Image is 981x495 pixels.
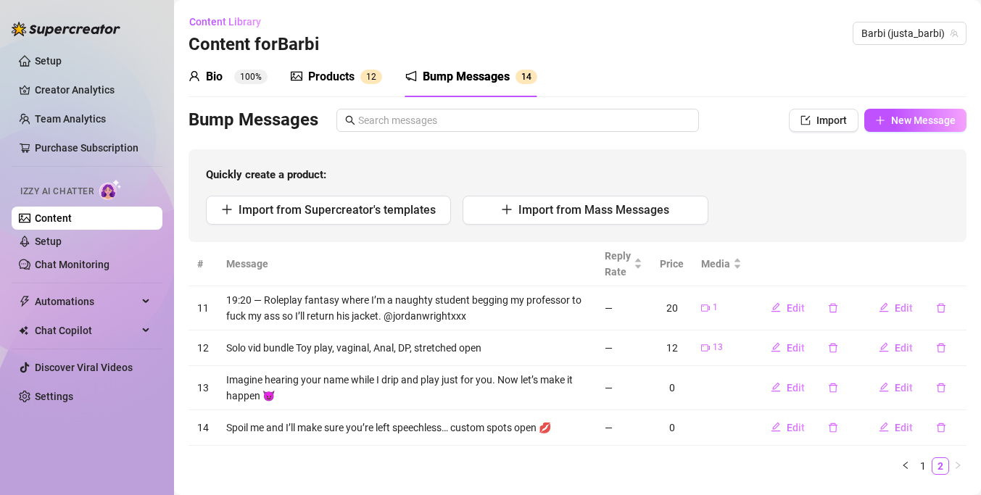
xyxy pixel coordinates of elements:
td: Solo vid bundle Toy play, vaginal, Anal, DP, stretched open [218,330,596,366]
span: edit [771,382,781,392]
th: Message [218,242,596,286]
sup: 12 [360,70,382,84]
th: Reply Rate [596,242,651,286]
button: Edit [867,376,924,399]
a: Content [35,212,72,224]
span: Edit [787,382,805,394]
button: Edit [867,416,924,439]
span: delete [828,383,838,393]
button: Import [789,109,858,132]
td: Spoil me and I’ll make sure you’re left speechless… custom spots open 💋 [218,410,596,446]
span: video-camera [701,344,710,352]
a: Creator Analytics [35,78,151,101]
td: Imagine hearing your name while I drip and play just for you. Now let’s make it happen 😈 [218,366,596,410]
span: edit [771,422,781,432]
span: picture [291,70,302,82]
span: import [800,115,811,125]
span: edit [879,422,889,432]
span: left [901,461,910,470]
img: logo-BBDzfeDw.svg [12,22,120,36]
span: 2 [371,72,376,82]
div: Bump Messages [423,68,510,86]
span: Content Library [189,16,261,28]
button: Edit [867,336,924,359]
td: 13 [189,366,218,410]
a: Chat Monitoring [35,259,109,270]
span: Import from Supercreator's templates [239,203,436,217]
span: Automations [35,290,138,313]
td: — [596,410,651,446]
span: Edit [787,302,805,314]
span: delete [828,303,838,313]
span: Edit [895,342,913,354]
span: plus [875,115,885,125]
span: 4 [526,72,531,82]
span: edit [879,342,889,352]
span: delete [936,343,946,353]
span: delete [828,423,838,433]
th: # [189,242,218,286]
td: — [596,366,651,410]
span: edit [879,302,889,312]
button: Edit [759,416,816,439]
span: delete [936,423,946,433]
sup: 100% [234,70,268,84]
a: Team Analytics [35,113,106,125]
button: Import from Mass Messages [463,196,708,225]
span: delete [936,303,946,313]
td: — [596,286,651,330]
button: Edit [759,296,816,320]
td: — [596,330,651,366]
iframe: Intercom live chat [932,446,966,481]
span: 1 [521,72,526,82]
span: Media [701,256,730,272]
button: delete [924,336,958,359]
img: Chat Copilot [19,325,28,336]
span: video-camera [701,304,710,312]
h3: Content for Barbi [189,33,319,57]
button: Content Library [189,10,273,33]
a: Discover Viral Videos [35,362,133,373]
span: New Message [891,115,956,126]
div: 20 [660,300,684,316]
span: edit [771,302,781,312]
td: 14 [189,410,218,446]
span: Edit [787,422,805,433]
span: 13 [713,341,723,354]
span: Izzy AI Chatter [20,185,94,199]
th: Price [651,242,692,286]
button: Edit [867,296,924,320]
input: Search messages [358,112,690,128]
span: delete [936,383,946,393]
td: 12 [189,330,218,366]
td: 11 [189,286,218,330]
button: delete [816,376,850,399]
button: Edit [759,376,816,399]
span: Edit [895,422,913,433]
button: left [897,457,914,475]
span: Barbi (justa_barbi) [861,22,958,44]
th: Media [692,242,750,286]
span: Edit [895,302,913,314]
span: edit [879,382,889,392]
button: New Message [864,109,966,132]
span: Import [816,115,847,126]
a: 1 [915,458,931,474]
li: 1 [914,457,932,475]
span: notification [405,70,417,82]
button: delete [924,376,958,399]
div: Products [308,68,355,86]
span: Edit [787,342,805,354]
span: user [189,70,200,82]
a: Settings [35,391,73,402]
td: 19:20 — Roleplay fantasy where I’m a naughty student begging my professor to fuck my ass so I’ll ... [218,286,596,330]
span: search [345,115,355,125]
span: delete [828,343,838,353]
button: delete [924,416,958,439]
span: plus [221,204,233,215]
button: Edit [759,336,816,359]
a: Setup [35,55,62,67]
div: 0 [660,380,684,396]
span: Edit [895,382,913,394]
span: thunderbolt [19,296,30,307]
